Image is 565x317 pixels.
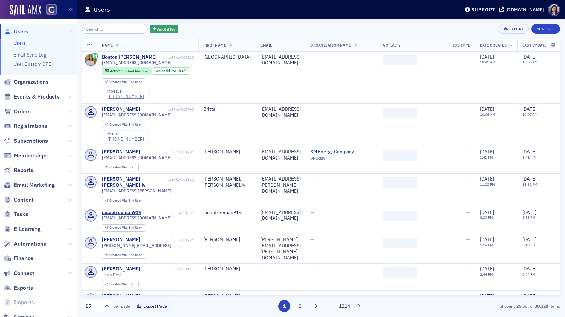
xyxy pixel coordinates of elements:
span: Created Via : [109,122,129,127]
span: — [466,266,470,272]
span: [DATE] [480,236,494,243]
span: Imports [14,299,34,306]
span: — [310,176,314,182]
a: Exports [4,284,33,292]
span: [DATE] [522,236,536,243]
button: [DOMAIN_NAME] [499,7,546,12]
div: [PERSON_NAME] [203,237,251,243]
time: 11:32 PM [522,182,537,187]
a: Boston [PERSON_NAME] [102,54,157,60]
span: … [325,303,335,309]
span: — [466,236,470,243]
span: Date Created [480,43,507,48]
span: Exports [14,284,33,292]
time: 10:55 AM [522,60,538,64]
div: Showing out of items [405,303,560,309]
span: — [310,54,314,60]
div: [PHONE_NUMBER] [107,94,144,99]
div: End User [109,253,142,257]
span: Organization Name [310,43,351,48]
div: 25 [85,303,101,310]
a: Users [4,28,28,35]
div: Created Via: End User [102,252,145,259]
time: 2:44 PM [522,272,535,277]
span: SM Energy Company [310,149,373,155]
time: 8:33 PM [480,215,493,220]
span: — [466,149,470,155]
time: 10:49 AM [480,60,495,64]
img: SailAMX [46,4,57,15]
div: [PERSON_NAME] [203,293,251,299]
span: Email Marketing [14,181,55,189]
div: (1d) [169,69,187,73]
a: [PERSON_NAME] [102,293,140,299]
a: Events & Products [4,93,60,101]
a: Automations [4,240,46,248]
span: [DATE] [522,149,536,155]
span: Memberships [14,152,48,160]
span: [EMAIL_ADDRESS][DOMAIN_NAME] [102,112,172,117]
a: Email Send Log [13,52,46,58]
time: 1:41 PM [522,155,535,160]
time: 10:07 AM [522,112,538,117]
button: 2 [294,300,306,312]
span: ‌ [383,211,417,221]
div: [EMAIL_ADDRESS][PERSON_NAME][DOMAIN_NAME] [260,176,301,194]
a: Reports [4,166,33,174]
a: Subscriptions [4,137,48,145]
span: Organizations [14,78,49,86]
span: Finance [14,255,33,262]
span: — [466,106,470,112]
span: Created Via : [109,282,129,286]
div: [PERSON_NAME] [203,266,251,272]
div: Created Via: End User [102,197,145,204]
div: [PERSON_NAME].[PERSON_NAME].iv [102,176,168,188]
span: — [310,236,314,243]
time: 1:41 PM [480,155,493,160]
label: per page [113,303,130,309]
span: [DATE] [480,176,494,182]
div: End User [109,80,142,84]
span: Created Via : [109,253,129,257]
a: [PERSON_NAME] [102,237,140,243]
span: ‌ [383,238,417,248]
time: 2:44 PM [480,272,493,277]
span: [DATE] [480,293,494,299]
strong: 30,328 [534,303,549,309]
span: Email [260,43,272,48]
span: [DATE] [480,149,494,155]
a: E-Learning [4,225,41,233]
span: [DATE] [522,209,536,215]
button: Export Page [133,301,171,311]
span: Registrations [14,122,47,130]
a: Tasks [4,211,28,218]
span: [DATE] [480,54,494,60]
button: 3 [310,300,322,312]
time: 8:33 PM [522,215,535,220]
div: [PERSON_NAME] [203,149,251,155]
span: Content [14,196,34,204]
div: [EMAIL_ADDRESS][DOMAIN_NAME] [260,209,301,222]
span: [DATE] [522,54,536,60]
div: mobile [107,90,144,94]
span: — [310,266,314,272]
span: ‌ [383,150,417,161]
span: — [310,209,314,215]
span: [DATE] [522,266,536,272]
span: Subscriptions [14,137,48,145]
button: AddFilter [150,25,178,33]
div: jacobfreeman919 [203,209,251,216]
a: User Custom CPE [13,61,51,67]
span: — No Email — [102,272,128,277]
div: [PERSON_NAME] [102,106,140,112]
span: — [310,106,314,112]
div: Created Via: Staff [102,164,139,171]
div: USR-14001339 [142,211,194,215]
span: Users [14,28,28,35]
a: View Homepage [41,4,57,16]
a: Email Marketing [4,181,55,189]
span: Profile [548,4,560,16]
div: [EMAIL_ADDRESS][DOMAIN_NAME] [260,149,301,161]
